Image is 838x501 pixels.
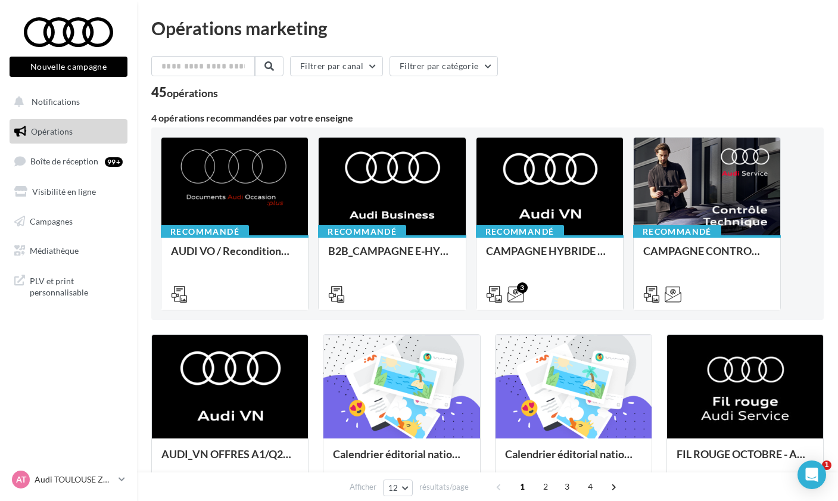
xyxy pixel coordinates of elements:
[7,179,130,204] a: Visibilité en ligne
[171,245,298,269] div: AUDI VO / Reconditionné
[151,19,824,37] div: Opérations marketing
[333,448,470,472] div: Calendrier éditorial national : semaine du 06.10 au 12.10
[105,157,123,167] div: 99+
[822,460,831,470] span: 1
[10,468,127,491] a: AT Audi TOULOUSE ZAC
[7,148,130,174] a: Boîte de réception99+
[633,225,721,238] div: Recommandé
[513,477,532,496] span: 1
[7,119,130,144] a: Opérations
[161,225,249,238] div: Recommandé
[677,448,814,472] div: FIL ROUGE OCTOBRE - AUDI SERVICE
[35,474,114,486] p: Audi TOULOUSE ZAC
[581,477,600,496] span: 4
[16,474,26,486] span: AT
[7,209,130,234] a: Campagnes
[10,57,127,77] button: Nouvelle campagne
[161,448,298,472] div: AUDI_VN OFFRES A1/Q2 - 10 au 31 octobre
[643,245,771,269] div: CAMPAGNE CONTROLE TECHNIQUE 25€ OCTOBRE
[7,268,130,303] a: PLV et print personnalisable
[32,97,80,107] span: Notifications
[30,216,73,226] span: Campagnes
[290,56,383,76] button: Filtrer par canal
[419,481,469,493] span: résultats/page
[517,282,528,293] div: 3
[536,477,555,496] span: 2
[383,480,413,496] button: 12
[31,126,73,136] span: Opérations
[797,460,826,489] div: Open Intercom Messenger
[151,86,218,99] div: 45
[505,448,642,472] div: Calendrier éditorial national : semaine du 29.09 au 05.10
[30,156,98,166] span: Boîte de réception
[167,88,218,98] div: opérations
[388,483,398,493] span: 12
[30,273,123,298] span: PLV et print personnalisable
[151,113,824,123] div: 4 opérations recommandées par votre enseigne
[486,245,613,269] div: CAMPAGNE HYBRIDE RECHARGEABLE
[32,186,96,197] span: Visibilité en ligne
[30,245,79,256] span: Médiathèque
[476,225,564,238] div: Recommandé
[557,477,577,496] span: 3
[390,56,498,76] button: Filtrer par catégorie
[7,238,130,263] a: Médiathèque
[328,245,456,269] div: B2B_CAMPAGNE E-HYBRID OCTOBRE
[350,481,376,493] span: Afficher
[7,89,125,114] button: Notifications
[318,225,406,238] div: Recommandé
